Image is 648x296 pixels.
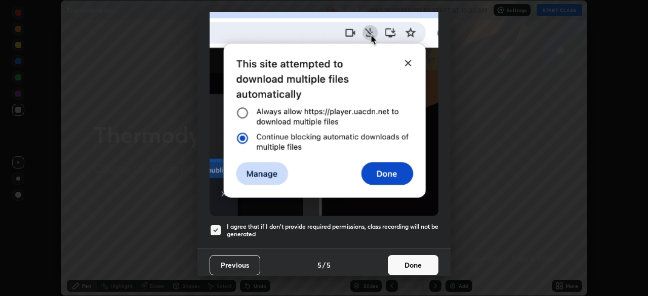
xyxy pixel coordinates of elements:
h4: / [322,260,326,270]
h5: I agree that if I don't provide required permissions, class recording will not be generated [227,223,438,238]
button: Done [388,255,438,275]
h4: 5 [327,260,331,270]
h4: 5 [317,260,321,270]
button: Previous [210,255,260,275]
